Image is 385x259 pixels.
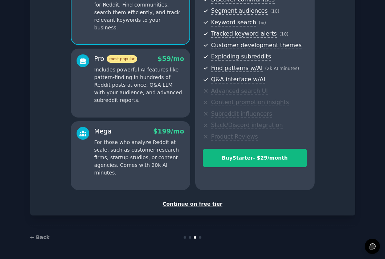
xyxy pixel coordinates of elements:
[211,42,302,49] span: Customer development themes
[157,55,184,62] span: $ 59 /mo
[94,66,184,104] p: Includes powerful AI features like pattern-finding in hundreds of Reddit posts at once, Q&A LLM w...
[94,54,137,63] div: Pro
[259,20,266,25] span: ( ∞ )
[30,234,50,240] a: ← Back
[94,139,184,177] p: For those who analyze Reddit at scale, such as customer research firms, startup studios, or conte...
[203,149,307,167] button: BuyStarter- $29/month
[211,87,268,95] span: Advanced search UI
[211,30,277,38] span: Tracked keyword alerts
[211,133,258,141] span: Product Reviews
[38,200,348,208] div: Continue on free tier
[211,76,265,83] span: Q&A interface w/AI
[270,9,279,14] span: ( 10 )
[107,55,137,63] span: most popular
[211,110,272,118] span: Subreddit influencers
[211,53,271,61] span: Exploding subreddits
[153,128,184,135] span: $ 199 /mo
[279,32,288,37] span: ( 10 )
[211,7,268,15] span: Segment audiences
[211,65,263,72] span: Find patterns w/AI
[211,99,289,106] span: Content promotion insights
[211,19,257,26] span: Keyword search
[265,66,299,71] span: ( 2k AI minutes )
[94,127,112,136] div: Mega
[211,122,283,129] span: Slack/Discord integration
[203,154,307,162] div: Buy Starter - $ 29 /month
